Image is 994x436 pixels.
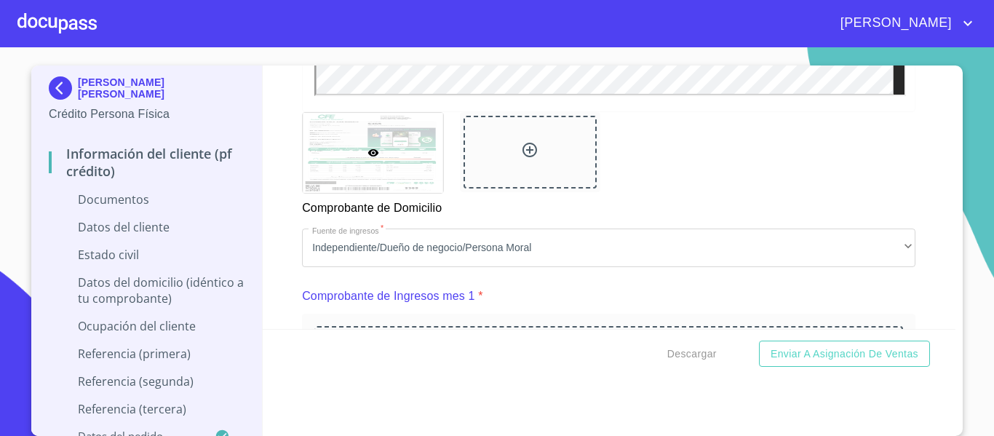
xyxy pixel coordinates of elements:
p: [PERSON_NAME] [PERSON_NAME] [78,76,244,100]
span: Descargar [667,345,717,363]
p: Datos del cliente [49,219,244,235]
p: Datos del domicilio (idéntico a tu comprobante) [49,274,244,306]
button: Descargar [661,341,723,368]
button: Enviar a Asignación de Ventas [759,341,930,368]
p: Crédito Persona Física [49,106,244,123]
p: Estado Civil [49,247,244,263]
p: Referencia (primera) [49,346,244,362]
p: Información del cliente (PF crédito) [49,145,244,180]
div: [PERSON_NAME] [PERSON_NAME] [49,76,244,106]
button: account of current user [830,12,977,35]
img: Docupass spot blue [49,76,78,100]
p: Documentos [49,191,244,207]
span: [PERSON_NAME] [830,12,959,35]
div: Independiente/Dueño de negocio/Persona Moral [302,229,915,268]
span: Enviar a Asignación de Ventas [771,345,918,363]
p: Referencia (segunda) [49,373,244,389]
p: Ocupación del Cliente [49,318,244,334]
p: Comprobante de Domicilio [302,194,442,217]
p: Comprobante de Ingresos mes 1 [302,288,474,305]
p: Referencia (tercera) [49,401,244,417]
